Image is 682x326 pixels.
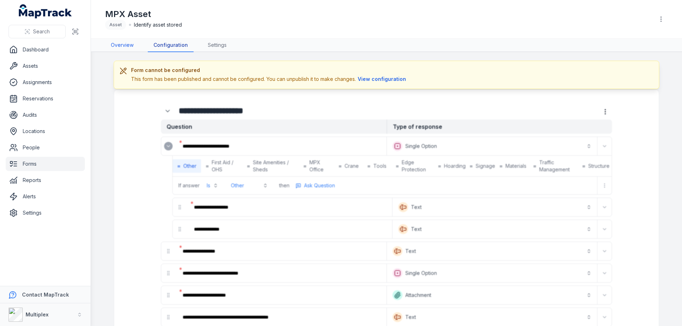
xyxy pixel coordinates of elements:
a: People [6,140,85,155]
a: Settings [202,39,232,52]
a: Settings [6,206,85,220]
a: Overview [105,39,139,52]
strong: Multiplex [26,311,49,317]
button: View configuration [356,75,408,83]
strong: Contact MapTrack [22,292,69,298]
span: Search [33,28,50,35]
a: MapTrack [19,4,72,18]
a: Dashboard [6,43,85,57]
a: Locations [6,124,85,138]
button: Search [9,25,66,38]
a: Alerts [6,189,85,204]
a: Assignments [6,75,85,89]
a: Configuration [148,39,194,52]
h3: Form cannot be configured [131,67,408,74]
h1: MPX Asset [105,9,182,20]
a: Reports [6,173,85,187]
span: Identify asset stored [134,21,182,28]
div: Asset [105,20,126,30]
a: Reservations [6,92,85,106]
div: This form has been published and cannot be configured. You can unpublish it to make changes. [131,75,408,83]
a: Assets [6,59,85,73]
a: Forms [6,157,85,171]
a: Audits [6,108,85,122]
